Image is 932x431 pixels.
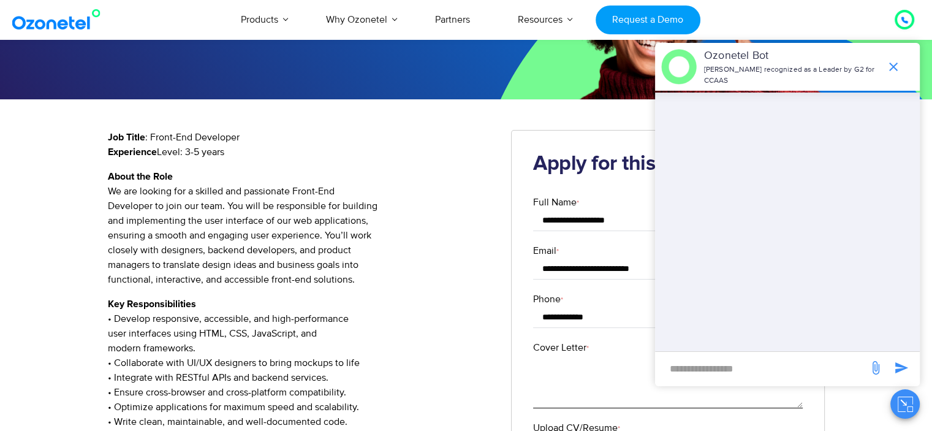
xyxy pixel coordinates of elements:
div: new-msg-input [661,358,862,380]
span: send message [889,356,914,380]
strong: About the Role [108,172,173,181]
p: : Front-End Developer Level: 3-5 years [108,130,493,159]
label: Phone [533,292,803,307]
strong: Experience [108,147,157,157]
h2: Apply for this position [533,152,803,177]
button: Close chat [890,389,920,419]
span: end chat or minimize [881,55,906,79]
img: header [661,49,697,85]
label: Email [533,243,803,258]
a: Request a Demo [596,6,700,34]
span: send message [863,356,888,380]
p: [PERSON_NAME] recognized as a Leader by G2 for CCAAS [704,64,880,86]
p: Ozonetel Bot [704,48,880,64]
label: Cover Letter [533,340,803,355]
p: We are looking for a skilled and passionate Front-End Developer to join our team. You will be res... [108,169,493,287]
label: Full Name [533,195,803,210]
strong: Job Title [108,132,145,142]
strong: Key Responsibilities [108,299,196,309]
